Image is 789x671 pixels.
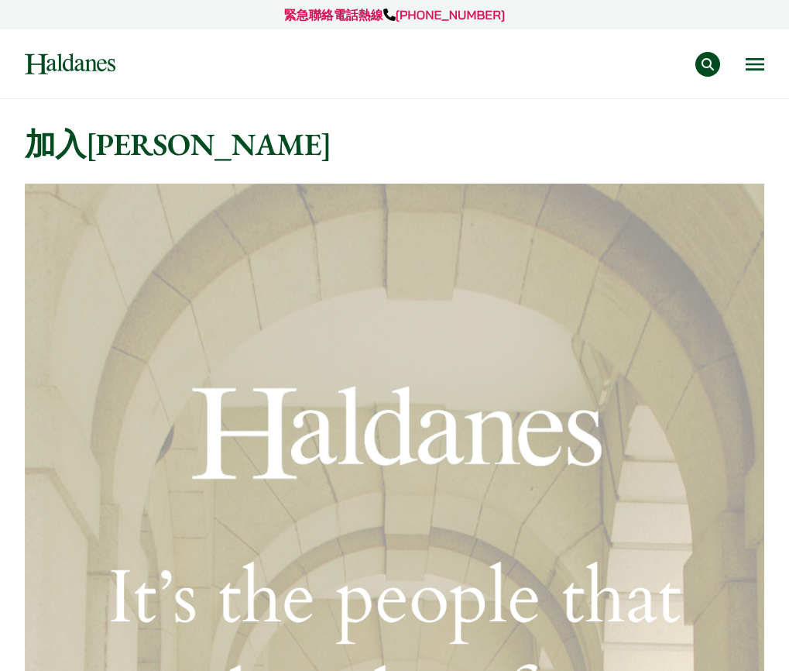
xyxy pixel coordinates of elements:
[284,7,506,22] a: 緊急聯絡電話熱線[PHONE_NUMBER]
[695,52,720,77] button: Search
[25,126,764,163] h1: 加入[PERSON_NAME]
[25,53,115,74] img: Logo of Haldanes
[746,58,764,71] button: Open menu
